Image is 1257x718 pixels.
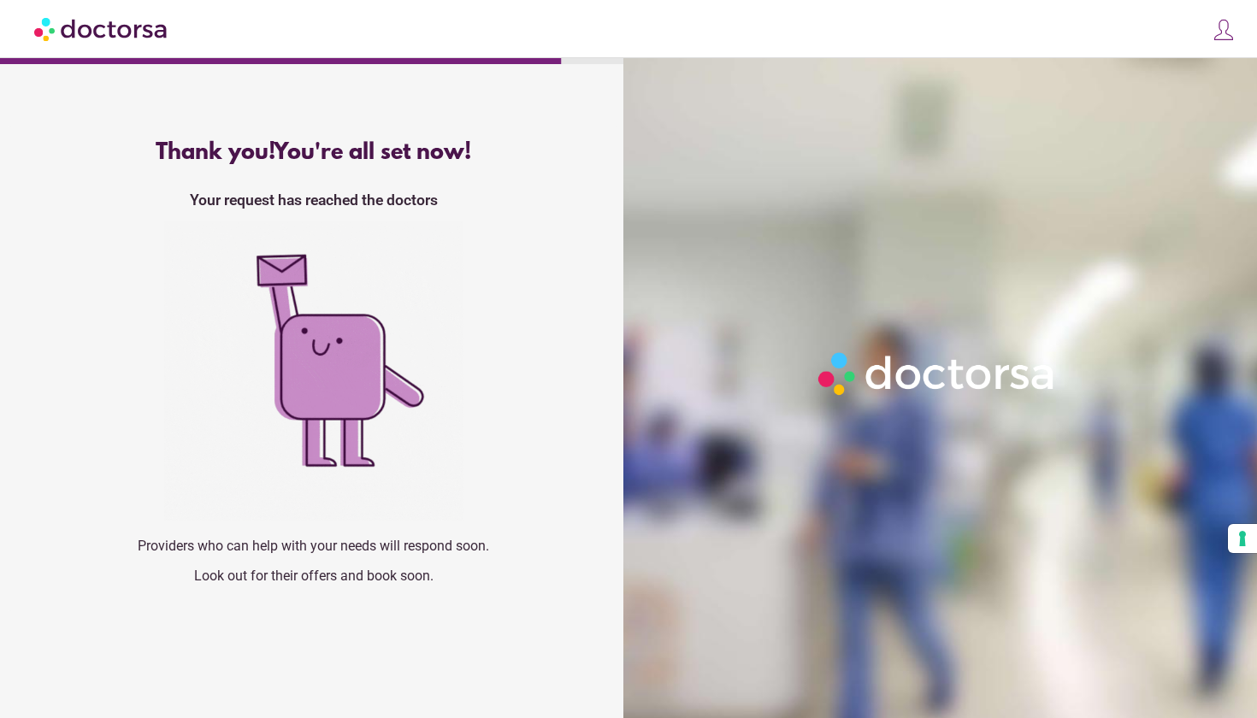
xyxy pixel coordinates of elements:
img: Doctorsa.com [34,9,169,48]
img: success [164,221,463,521]
p: Look out for their offers and book soon. [36,568,591,584]
img: icons8-customer-100.png [1212,18,1236,42]
p: Providers who can help with your needs will respond soon. [36,538,591,554]
button: Your consent preferences for tracking technologies [1228,524,1257,553]
img: Logo-Doctorsa-trans-White-partial-flat.png [811,345,1063,402]
strong: Your request has reached the doctors [190,191,438,209]
span: You're all set now! [274,140,471,166]
div: Thank you! [36,140,591,166]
